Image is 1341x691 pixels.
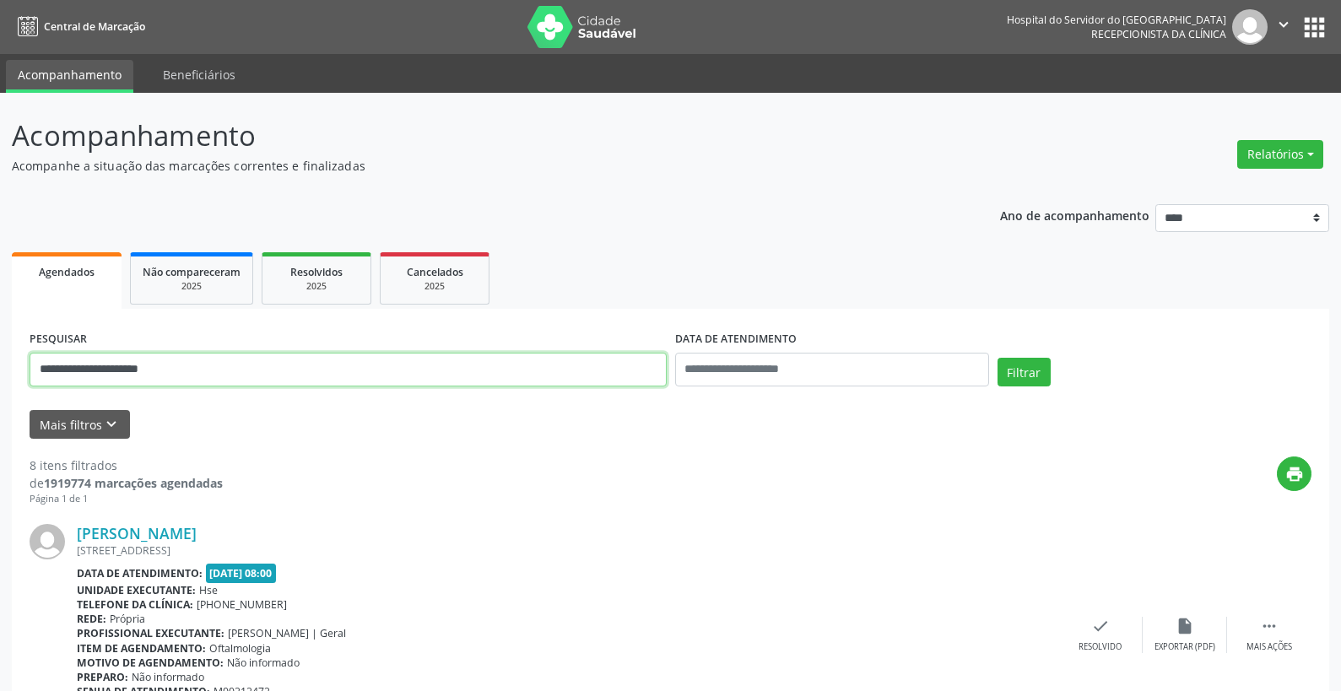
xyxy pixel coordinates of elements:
[1277,456,1311,491] button: print
[1007,13,1226,27] div: Hospital do Servidor do [GEOGRAPHIC_DATA]
[998,358,1051,386] button: Filtrar
[77,583,196,597] b: Unidade executante:
[1154,641,1215,653] div: Exportar (PDF)
[44,475,223,491] strong: 1919774 marcações agendadas
[30,410,130,440] button: Mais filtroskeyboard_arrow_down
[12,115,934,157] p: Acompanhamento
[1000,204,1149,225] p: Ano de acompanhamento
[392,280,477,293] div: 2025
[44,19,145,34] span: Central de Marcação
[102,415,121,434] i: keyboard_arrow_down
[1246,641,1292,653] div: Mais ações
[77,670,128,684] b: Preparo:
[228,626,346,640] span: [PERSON_NAME] | Geral
[77,543,1058,558] div: [STREET_ADDRESS]
[407,265,463,279] span: Cancelados
[77,626,224,640] b: Profissional executante:
[1274,15,1293,34] i: 
[77,641,206,656] b: Item de agendamento:
[209,641,271,656] span: Oftalmologia
[143,280,241,293] div: 2025
[30,524,65,559] img: img
[39,265,95,279] span: Agendados
[290,265,343,279] span: Resolvidos
[197,597,287,612] span: [PHONE_NUMBER]
[1237,140,1323,169] button: Relatórios
[151,60,247,89] a: Beneficiários
[675,327,797,353] label: DATA DE ATENDIMENTO
[30,327,87,353] label: PESQUISAR
[206,564,277,583] span: [DATE] 08:00
[132,670,204,684] span: Não informado
[1285,465,1304,483] i: print
[30,456,223,474] div: 8 itens filtrados
[12,157,934,175] p: Acompanhe a situação das marcações correntes e finalizadas
[110,612,145,626] span: Própria
[77,597,193,612] b: Telefone da clínica:
[1268,9,1300,45] button: 
[199,583,218,597] span: Hse
[77,612,106,626] b: Rede:
[1260,617,1279,635] i: 
[30,492,223,506] div: Página 1 de 1
[1091,617,1110,635] i: check
[143,265,241,279] span: Não compareceram
[1300,13,1329,42] button: apps
[1091,27,1226,41] span: Recepcionista da clínica
[274,280,359,293] div: 2025
[1176,617,1194,635] i: insert_drive_file
[77,524,197,543] a: [PERSON_NAME]
[12,13,145,40] a: Central de Marcação
[227,656,300,670] span: Não informado
[30,474,223,492] div: de
[77,566,203,580] b: Data de atendimento:
[6,60,133,93] a: Acompanhamento
[1232,9,1268,45] img: img
[1079,641,1122,653] div: Resolvido
[77,656,224,670] b: Motivo de agendamento:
